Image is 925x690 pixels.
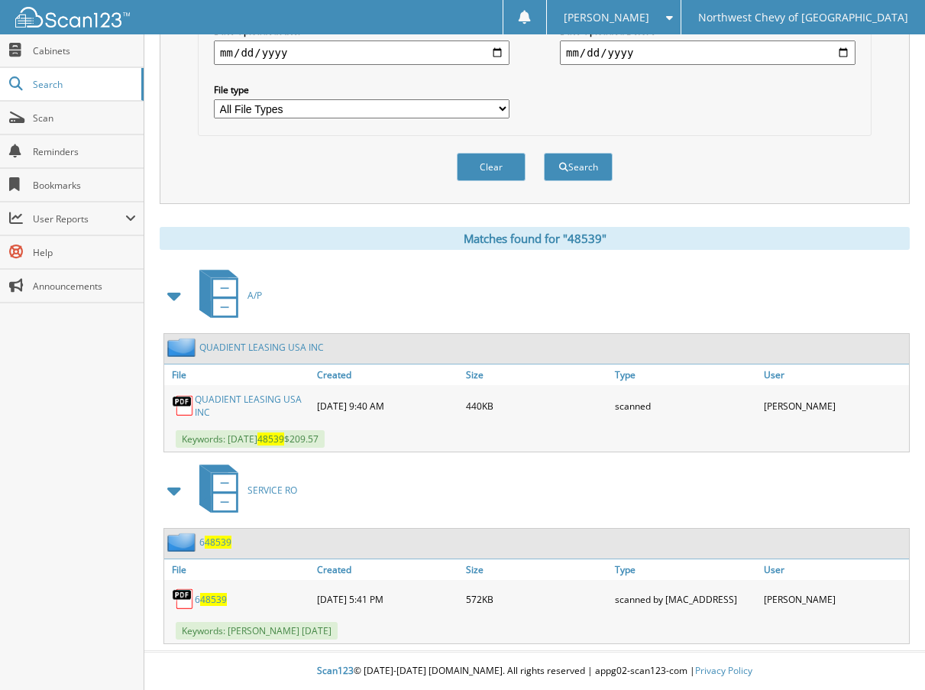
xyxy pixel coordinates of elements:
[33,78,134,91] span: Search
[195,593,227,606] a: 648539
[313,584,462,614] div: [DATE] 5:41 PM
[176,622,338,640] span: Keywords: [PERSON_NAME] [DATE]
[200,593,227,606] span: 48539
[462,389,611,423] div: 440KB
[33,112,136,125] span: Scan
[172,394,195,417] img: PDF.png
[160,227,910,250] div: Matches found for "48539"
[176,430,325,448] span: Keywords: [DATE] $209.57
[462,559,611,580] a: Size
[190,265,262,326] a: A/P
[611,559,760,580] a: Type
[164,364,313,385] a: File
[15,7,130,28] img: scan123-logo-white.svg
[257,432,284,445] span: 48539
[611,584,760,614] div: scanned by [MAC_ADDRESS]
[317,664,354,677] span: Scan123
[247,484,297,497] span: SERVICE RO
[849,617,925,690] iframe: Chat Widget
[33,145,136,158] span: Reminders
[313,559,462,580] a: Created
[167,338,199,357] img: folder2.png
[167,533,199,552] img: folder2.png
[564,13,649,22] span: [PERSON_NAME]
[199,341,324,354] a: QUADIENT LEASING USA INC
[760,364,909,385] a: User
[205,536,231,549] span: 48539
[560,40,855,65] input: end
[190,460,297,520] a: SERVICE RO
[457,153,526,181] button: Clear
[760,559,909,580] a: User
[33,44,136,57] span: Cabinets
[195,393,309,419] a: QUADIENT LEASING USA INC
[695,664,752,677] a: Privacy Policy
[33,212,125,225] span: User Reports
[172,588,195,611] img: PDF.png
[698,13,908,22] span: Northwest Chevy of [GEOGRAPHIC_DATA]
[214,40,509,65] input: start
[611,364,760,385] a: Type
[33,280,136,293] span: Announcements
[462,364,611,385] a: Size
[33,246,136,259] span: Help
[611,389,760,423] div: scanned
[544,153,613,181] button: Search
[214,83,509,96] label: File type
[313,389,462,423] div: [DATE] 9:40 AM
[247,289,262,302] span: A/P
[462,584,611,614] div: 572KB
[33,179,136,192] span: Bookmarks
[164,559,313,580] a: File
[199,536,231,549] a: 648539
[313,364,462,385] a: Created
[144,653,925,690] div: © [DATE]-[DATE] [DOMAIN_NAME]. All rights reserved | appg02-scan123-com |
[760,584,909,614] div: [PERSON_NAME]
[760,389,909,423] div: [PERSON_NAME]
